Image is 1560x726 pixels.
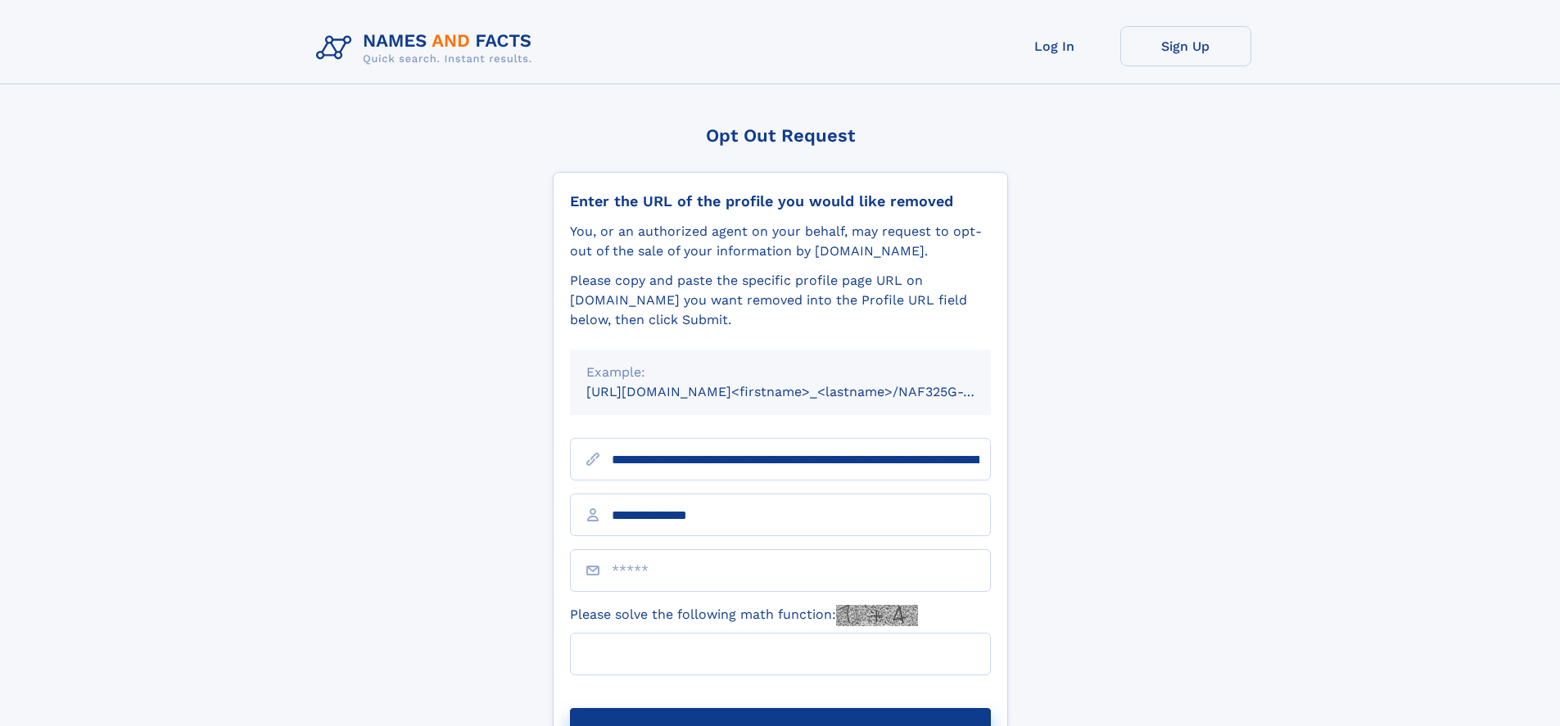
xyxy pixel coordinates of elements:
img: Logo Names and Facts [310,26,545,70]
small: [URL][DOMAIN_NAME]<firstname>_<lastname>/NAF325G-xxxxxxxx [586,384,1022,399]
a: Sign Up [1120,26,1251,66]
div: Please copy and paste the specific profile page URL on [DOMAIN_NAME] you want removed into the Pr... [570,271,991,330]
div: Opt Out Request [553,125,1008,146]
label: Please solve the following math function: [570,605,918,626]
a: Log In [989,26,1120,66]
div: Enter the URL of the profile you would like removed [570,192,991,210]
div: Example: [586,363,974,382]
div: You, or an authorized agent on your behalf, may request to opt-out of the sale of your informatio... [570,222,991,261]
